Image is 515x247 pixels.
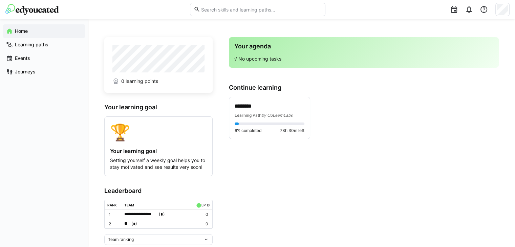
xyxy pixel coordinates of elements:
h4: Your learning goal [110,148,207,154]
div: LP [201,203,206,207]
h3: Leaderboard [104,187,213,195]
div: 🏆 [110,122,207,142]
p: 2 [109,221,119,227]
p: 0 [195,212,208,217]
span: ( ) [131,220,137,227]
span: by QuLearnLabs [261,113,293,118]
p: √ No upcoming tasks [234,55,493,62]
div: Rank [107,203,117,207]
span: 6% completed [235,128,261,133]
input: Search skills and learning paths… [200,6,321,13]
span: Team ranking [108,237,134,242]
span: Learning Path [235,113,261,118]
h3: Your learning goal [104,104,213,111]
p: 1 [109,212,119,217]
h3: Your agenda [234,43,493,50]
p: Setting yourself a weekly goal helps you to stay motivated and see results very soon! [110,157,207,171]
a: ø [207,202,210,207]
span: 73h 30m left [280,128,304,133]
span: 0 learning points [121,78,158,85]
h3: Continue learning [229,84,499,91]
p: 0 [195,221,208,227]
div: Team [124,203,134,207]
span: ( ) [159,211,165,218]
